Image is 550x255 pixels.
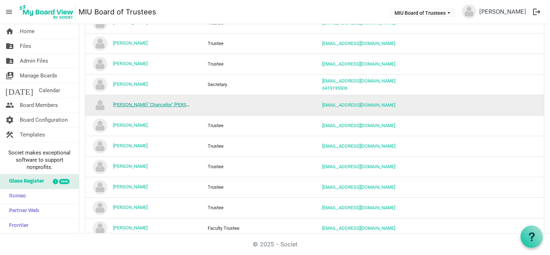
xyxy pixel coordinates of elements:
img: no-profile-picture.svg [93,77,107,92]
td: Trustee column header Position [200,33,315,54]
td: Brian Levine is template cell column header Name [85,33,200,54]
span: home [5,24,14,39]
span: switch_account [5,68,14,83]
img: no-profile-picture.svg [93,36,107,51]
a: [EMAIL_ADDRESS][DOMAIN_NAME] [322,61,395,67]
a: [PERSON_NAME] [113,122,148,128]
a: [PERSON_NAME] [113,184,148,189]
a: [EMAIL_ADDRESS][DOMAIN_NAME] [322,78,395,84]
button: logout [529,4,544,19]
a: [PERSON_NAME] "Chancellor" [PERSON_NAME] [113,102,209,107]
a: [EMAIL_ADDRESS][DOMAIN_NAME] [322,143,395,149]
span: folder_shared [5,54,14,68]
td: Bruce Currivan is template cell column header Name [85,54,200,74]
td: sankari@miu.edu is template cell column header Contact Info [315,218,475,238]
img: no-profile-picture.svg [93,201,107,215]
span: menu [2,5,16,19]
span: Partner Web [5,204,39,218]
td: tkorgle@globalcountry.net is template cell column header Contact Info [315,156,475,177]
a: [PERSON_NAME] [113,225,148,231]
td: Faculty Trustee column header Position [200,218,315,238]
td: Sankari Wegman is template cell column header Name [85,218,200,238]
span: Board Members [20,98,58,112]
td: rajachancellor@maharishi.net is template cell column header Contact Info [315,95,475,115]
a: [PERSON_NAME] [113,40,148,46]
a: [EMAIL_ADDRESS][DOMAIN_NAME] [322,164,395,169]
img: no-profile-picture.svg [93,160,107,174]
a: [EMAIL_ADDRESS][DOMAIN_NAME] [322,205,395,210]
td: is template cell column header Skills [475,136,544,156]
td: Trustee column header Position [200,54,315,74]
span: construction [5,127,14,142]
td: is template cell column header Skills [475,218,544,238]
td: Trustee column header Position [200,156,315,177]
a: [PERSON_NAME] [113,143,148,148]
span: Glass Register [5,174,44,189]
td: is template cell column header Skills [475,115,544,136]
button: MIU Board of Trustees dropdownbutton [390,8,455,18]
span: Board Configuration [20,113,68,127]
a: [EMAIL_ADDRESS][DOMAIN_NAME] [322,41,395,46]
a: [PERSON_NAME] [113,164,148,169]
td: jdavis@jimdavisimages.com is template cell column header Contact Info [315,115,475,136]
span: settings [5,113,14,127]
a: My Board View Logo [18,3,78,21]
img: no-profile-picture.svg [93,139,107,153]
div: new [59,179,69,184]
td: is template cell column header Skills [475,177,544,197]
td: is template cell column header Skills [475,197,544,218]
td: Howard "Chancellor" Chandler is template cell column header Name [85,95,200,115]
a: MIU Board of Trustees [78,5,156,19]
a: [PERSON_NAME] [113,205,148,210]
td: is template cell column header Skills [475,33,544,54]
span: Manage Boards [20,68,57,83]
span: Home [20,24,35,39]
td: Trustee column header Position [200,115,315,136]
td: is template cell column header Skills [475,74,544,95]
td: Keith Wallace is template cell column header Name [85,136,200,156]
a: [EMAIL_ADDRESS][DOMAIN_NAME] [322,225,395,231]
span: folder_shared [5,39,14,53]
img: no-profile-picture.svg [462,4,476,19]
td: mbusch108@gmail.com is template cell column header Contact Info [315,177,475,197]
td: Trustee column header Position [200,177,315,197]
span: Admin Files [20,54,48,68]
span: Sumac [5,189,26,203]
td: nat@claremontcreek.com is template cell column header Contact Info [315,197,475,218]
td: column header Position [200,95,315,115]
img: no-profile-picture.svg [93,221,107,236]
span: Templates [20,127,45,142]
td: bcurrivan@gmail.com is template cell column header Contact Info [315,54,475,74]
a: [EMAIL_ADDRESS][DOMAIN_NAME] [322,123,395,128]
span: [DATE] [5,83,33,98]
img: no-profile-picture.svg [93,57,107,71]
a: [EMAIL_ADDRESS][DOMAIN_NAME] [322,102,395,108]
span: Files [20,39,31,53]
td: Michael Busch is template cell column header Name [85,177,200,197]
a: [EMAIL_ADDRESS][DOMAIN_NAME] [322,184,395,190]
img: no-profile-picture.svg [93,180,107,194]
td: Trustee column header Position [200,197,315,218]
img: My Board View Logo [18,3,76,21]
td: is template cell column header Skills [475,54,544,74]
td: Secretary column header Position [200,74,315,95]
td: James Davis is template cell column header Name [85,115,200,136]
td: boardoftrustees@miu.edu6419195506 is template cell column header Contact Info [315,74,475,95]
span: Frontier [5,219,28,233]
span: Societ makes exceptional software to support nonprofits. [3,149,76,171]
td: is template cell column header Skills [475,156,544,177]
td: Nat Goldhaber is template cell column header Name [85,197,200,218]
a: [PERSON_NAME] [476,4,529,19]
span: Calendar [39,83,60,98]
span: people [5,98,14,112]
img: no-profile-picture.svg [93,118,107,133]
td: Kwesi Orgle is template cell column header Name [85,156,200,177]
td: is template cell column header Skills [475,95,544,115]
a: [PERSON_NAME] [113,81,148,87]
td: Trustee column header Position [200,136,315,156]
td: keithwallace108@gmail.com is template cell column header Contact Info [315,136,475,156]
a: © 2025 - Societ [253,241,297,248]
td: blevine@tm.org is template cell column header Contact Info [315,33,475,54]
a: 6419195506 [322,85,347,91]
td: Elaine Guthrie is template cell column header Name [85,74,200,95]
